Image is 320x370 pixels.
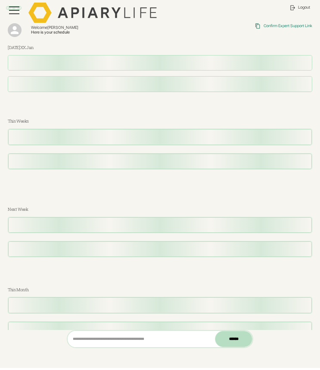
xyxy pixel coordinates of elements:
[8,287,312,293] h3: This Month
[286,1,314,15] a: Logout
[8,207,312,213] h3: Next Week
[8,45,312,51] h3: [DATE]
[8,118,312,125] h3: This Weeks
[47,25,78,30] span: [PERSON_NAME]
[298,5,310,10] div: Logout
[20,45,34,50] span: XX Jan
[264,24,312,28] div: Confirm Expert Support Link
[31,30,171,35] div: Here is your schedule
[31,25,171,30] div: Welcome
